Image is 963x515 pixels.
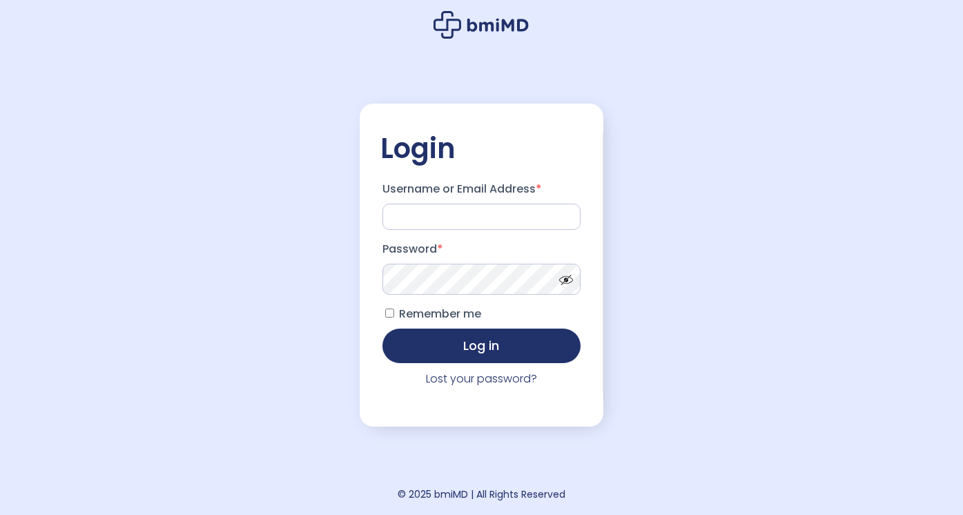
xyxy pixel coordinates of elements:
h2: Login [380,131,583,166]
label: Username or Email Address [382,178,581,200]
label: Password [382,238,581,260]
input: Remember me [385,309,394,318]
button: Log in [382,329,581,363]
span: Remember me [399,306,481,322]
div: © 2025 bmiMD | All Rights Reserved [398,485,565,504]
a: Lost your password? [426,371,537,387]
